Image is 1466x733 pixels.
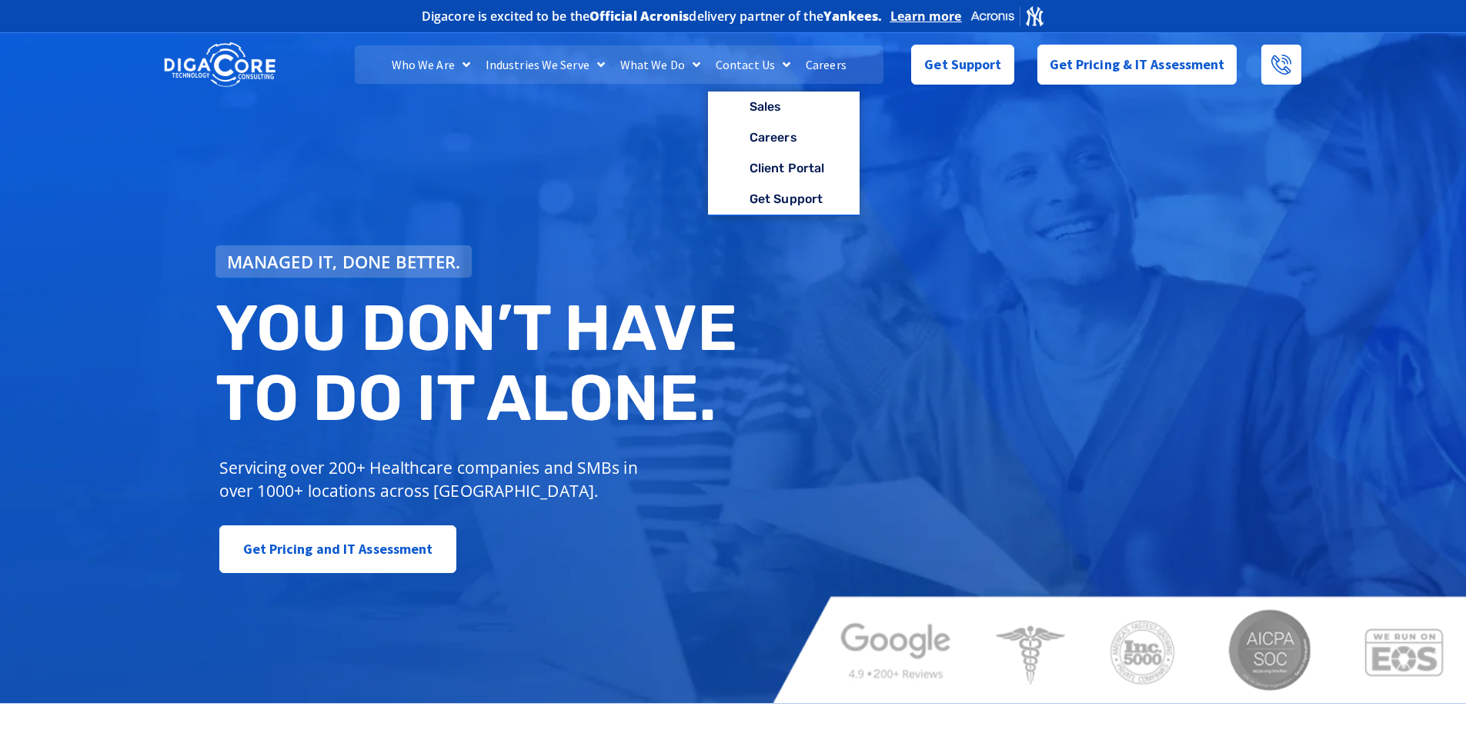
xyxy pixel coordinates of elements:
[890,8,962,24] a: Learn more
[708,92,860,122] a: Sales
[219,525,457,573] a: Get Pricing and IT Assessment
[924,49,1001,80] span: Get Support
[970,5,1045,27] img: Acronis
[1050,49,1225,80] span: Get Pricing & IT Assessment
[215,245,473,278] a: Managed IT, done better.
[911,45,1014,85] a: Get Support
[478,45,613,84] a: Industries We Serve
[215,293,745,434] h2: You don’t have to do IT alone.
[823,8,883,25] b: Yankees.
[708,184,860,215] a: Get Support
[613,45,708,84] a: What We Do
[164,41,276,89] img: DigaCore Technology Consulting
[708,45,798,84] a: Contact Us
[422,10,883,22] h2: Digacore is excited to be the delivery partner of the
[243,534,433,565] span: Get Pricing and IT Assessment
[798,45,854,84] a: Careers
[708,122,860,153] a: Careers
[219,456,650,502] p: Servicing over 200+ Healthcare companies and SMBs in over 1000+ locations across [GEOGRAPHIC_DATA].
[708,92,860,216] ul: Contact Us
[708,153,860,184] a: Client Portal
[589,8,690,25] b: Official Acronis
[1037,45,1237,85] a: Get Pricing & IT Assessment
[384,45,478,84] a: Who We Are
[355,45,883,84] nav: Menu
[227,253,461,270] span: Managed IT, done better.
